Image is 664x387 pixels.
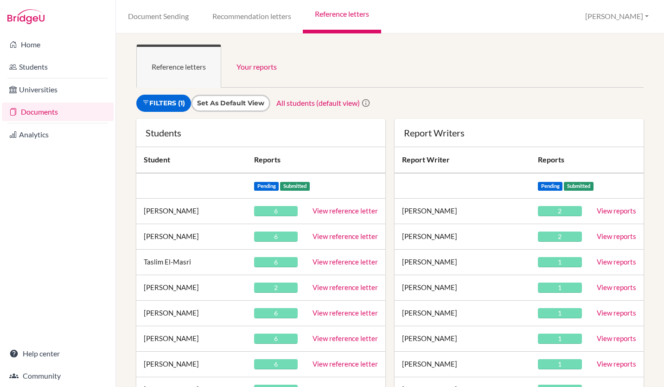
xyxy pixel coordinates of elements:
[254,206,298,216] div: 6
[395,326,530,352] td: [PERSON_NAME]
[2,103,114,121] a: Documents
[136,275,247,301] td: [PERSON_NAME]
[221,45,292,88] a: Your reports
[313,334,378,342] a: View reference letter
[136,250,247,275] td: Taslim El-Masri
[254,283,298,293] div: 2
[313,206,378,215] a: View reference letter
[136,352,247,377] td: [PERSON_NAME]
[254,257,298,267] div: 6
[404,128,634,137] div: Report Writers
[313,309,378,317] a: View reference letter
[254,182,279,191] span: Pending
[395,250,530,275] td: [PERSON_NAME]
[395,147,530,173] th: Report Writer
[280,182,310,191] span: Submitted
[254,359,298,369] div: 6
[597,206,636,215] a: View reports
[7,9,45,24] img: Bridge-U
[197,98,264,108] input: Set as default view
[254,232,298,242] div: 6
[538,308,582,318] div: 1
[247,147,385,173] th: Reports
[136,147,247,173] th: Student
[538,359,582,369] div: 1
[538,283,582,293] div: 1
[2,80,114,99] a: Universities
[538,257,582,267] div: 1
[597,360,636,368] a: View reports
[2,35,114,54] a: Home
[313,232,378,240] a: View reference letter
[581,8,653,25] button: [PERSON_NAME]
[276,98,360,107] a: All students (default view)
[254,334,298,344] div: 6
[395,199,530,224] td: [PERSON_NAME]
[2,58,114,76] a: Students
[136,45,221,88] a: Reference letters
[597,309,636,317] a: View reports
[395,301,530,326] td: [PERSON_NAME]
[2,125,114,144] a: Analytics
[136,95,191,112] a: Filters (1)
[136,224,247,250] td: [PERSON_NAME]
[538,206,582,216] div: 2
[254,308,298,318] div: 6
[136,199,247,224] td: [PERSON_NAME]
[530,147,589,173] th: Reports
[597,258,636,266] a: View reports
[597,283,636,291] a: View reports
[597,232,636,240] a: View reports
[538,334,582,344] div: 1
[395,352,530,377] td: [PERSON_NAME]
[136,326,247,352] td: [PERSON_NAME]
[2,367,114,385] a: Community
[313,258,378,266] a: View reference letter
[597,334,636,342] a: View reports
[313,360,378,368] a: View reference letter
[538,182,563,191] span: Pending
[146,128,376,137] div: Students
[538,232,582,242] div: 2
[395,224,530,250] td: [PERSON_NAME]
[313,283,378,291] a: View reference letter
[395,275,530,301] td: [PERSON_NAME]
[136,301,247,326] td: [PERSON_NAME]
[2,344,114,363] a: Help center
[564,182,594,191] span: Submitted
